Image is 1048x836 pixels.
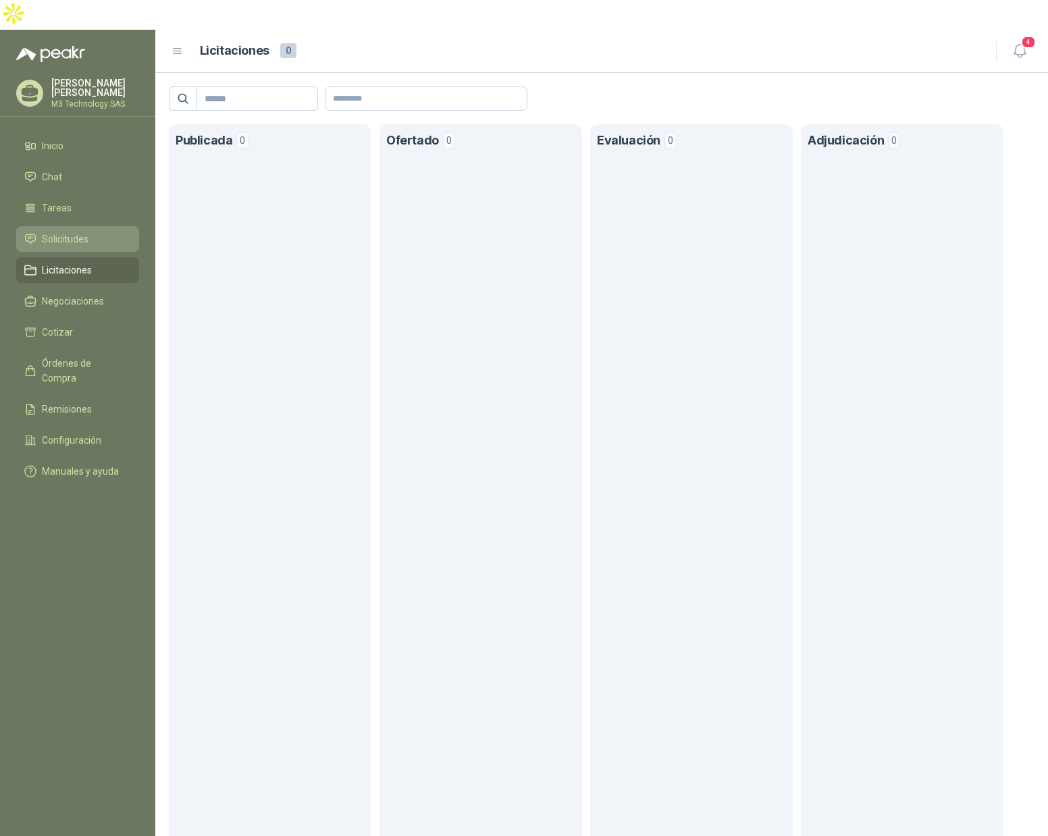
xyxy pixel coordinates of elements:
span: Remisiones [42,402,92,417]
a: Órdenes de Compra [16,350,139,391]
button: 4 [1007,39,1032,63]
span: Cotizar [42,325,73,340]
a: Remisiones [16,396,139,422]
span: 0 [443,132,455,149]
a: Configuración [16,427,139,453]
span: Órdenes de Compra [42,356,126,386]
h1: Licitaciones [200,41,269,61]
span: 4 [1021,36,1036,49]
a: Solicitudes [16,226,139,252]
span: Tareas [42,201,72,215]
span: Configuración [42,433,101,448]
span: Inicio [42,138,63,153]
a: Cotizar [16,319,139,345]
img: Logo peakr [16,46,85,62]
h1: Evaluación [597,131,660,151]
span: 0 [888,132,900,149]
a: Tareas [16,195,139,221]
p: [PERSON_NAME] [PERSON_NAME] [51,78,139,97]
a: Inicio [16,133,139,159]
h1: Ofertado [386,131,439,151]
a: Licitaciones [16,257,139,283]
span: 0 [280,43,296,58]
span: Solicitudes [42,232,88,246]
a: Chat [16,164,139,190]
span: Negociaciones [42,294,104,309]
span: Manuales y ayuda [42,464,119,479]
a: Negociaciones [16,288,139,314]
span: Licitaciones [42,263,92,278]
span: 0 [236,132,248,149]
span: Chat [42,169,62,184]
h1: Adjudicación [808,131,884,151]
a: Manuales y ayuda [16,459,139,484]
h1: Publicada [176,131,232,151]
span: 0 [664,132,677,149]
p: M3 Technology SAS [51,100,139,108]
